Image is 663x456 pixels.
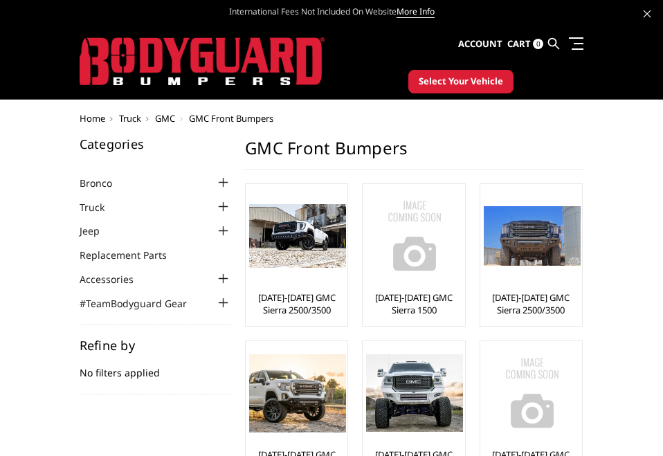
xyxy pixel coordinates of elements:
span: Account [458,37,502,50]
img: BODYGUARD BUMPERS [80,37,325,86]
a: [DATE]-[DATE] GMC Sierra 2500/3500 [249,291,344,316]
a: Jeep [80,224,117,238]
div: No filters applied [80,339,232,394]
a: Truck [80,200,122,215]
a: Accessories [80,272,151,286]
a: Bronco [80,176,129,190]
img: No Image [366,188,463,284]
a: [DATE]-[DATE] GMC Sierra 2500/3500 [484,291,579,316]
a: #TeamBodyguard Gear [80,296,204,311]
a: More Info [397,6,435,18]
a: Home [80,112,105,125]
a: Cart 0 [507,26,543,63]
h5: Categories [80,138,232,150]
a: Account [458,26,502,63]
button: Select Your Vehicle [408,70,514,93]
span: Select Your Vehicle [419,75,503,89]
span: Cart [507,37,531,50]
a: Replacement Parts [80,248,184,262]
a: GMC [155,112,175,125]
span: GMC Front Bumpers [189,112,273,125]
h1: GMC Front Bumpers [245,138,583,170]
img: No Image [484,345,581,441]
a: No Image [484,345,579,441]
a: No Image [366,188,461,284]
a: Truck [119,112,141,125]
h5: Refine by [80,339,232,352]
span: 0 [533,39,543,49]
a: [DATE]-[DATE] GMC Sierra 1500 [366,291,461,316]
